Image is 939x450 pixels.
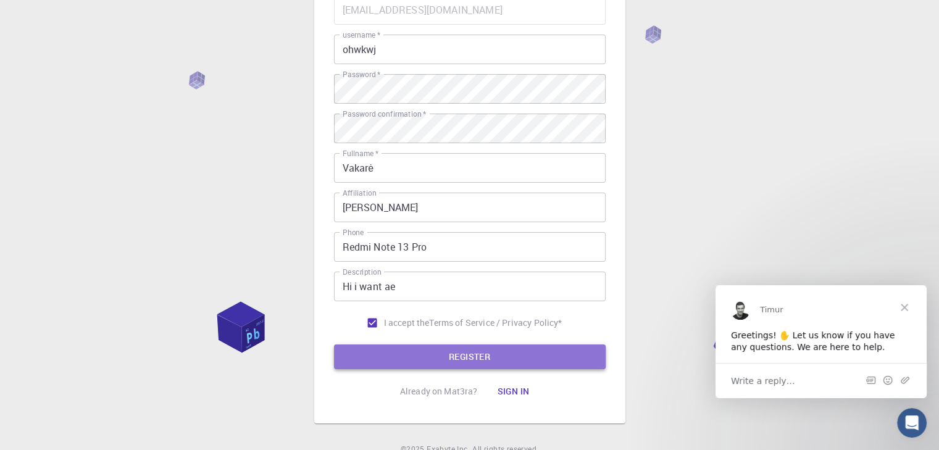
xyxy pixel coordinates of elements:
span: I accept the [384,317,430,329]
label: Description [343,267,382,277]
label: Phone [343,227,364,238]
button: Sign in [487,379,539,404]
iframe: Intercom live chat [897,408,927,438]
p: Already on Mat3ra? [400,385,478,398]
button: REGISTER [334,344,606,369]
label: Affiliation [343,188,376,198]
a: Terms of Service / Privacy Policy* [429,317,562,329]
label: Password confirmation [343,109,426,119]
iframe: Intercom live chat message [716,285,927,398]
p: Terms of Service / Privacy Policy * [429,317,562,329]
label: username [343,30,380,40]
label: Fullname [343,148,378,159]
label: Password [343,69,380,80]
